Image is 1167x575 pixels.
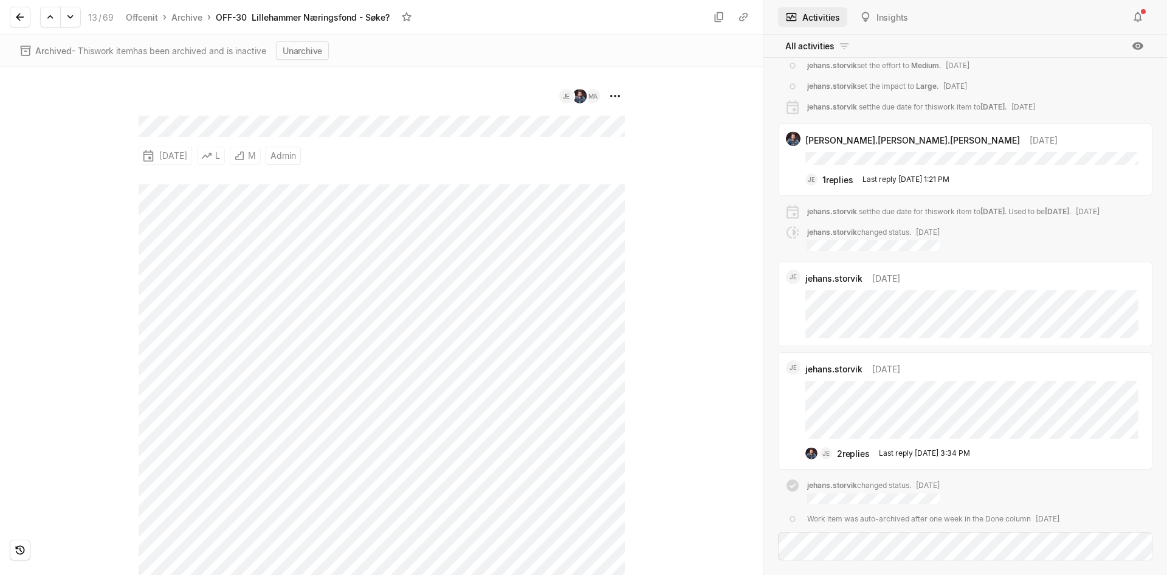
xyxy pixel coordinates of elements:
span: jehans.storvik [807,61,857,70]
div: set the due date for this work item to . [807,102,1035,113]
span: JE [790,360,796,375]
span: [DATE] [916,481,940,490]
div: 2 replies [837,447,869,460]
span: jehans.storvik [807,82,857,91]
button: Insights [852,7,915,27]
button: Unarchive [276,41,329,60]
button: L [197,147,225,165]
span: All activities [785,40,835,52]
img: 1664967502494.jpeg [805,447,818,459]
button: All activities [778,37,858,56]
span: jehans.storvik [805,363,862,375]
div: › [207,11,211,23]
span: L [215,147,220,164]
span: - This work item has been archived and is inactive [35,44,266,57]
span: jehans.storvik [807,481,857,490]
div: Last reply [DATE] 3:34 PM [879,448,970,459]
span: [DATE] [980,207,1005,216]
div: OFF-30 [216,11,247,24]
span: jehans.storvik [807,228,857,237]
span: JE [790,270,796,284]
span: jehans.storvik [807,207,857,216]
div: Offcenit [126,11,158,24]
span: / [98,12,102,23]
img: 1664967502494.jpeg [786,131,800,146]
span: Admin [270,147,296,164]
button: M [230,147,261,165]
div: set the impact to . [807,81,967,92]
span: jehans.storvik [807,102,857,111]
span: JE [822,447,829,459]
div: Work item was auto-archived after one week in the Done column [807,514,1059,524]
div: changed status . [807,480,940,504]
span: [DATE] [872,272,900,285]
button: Activities [778,7,847,27]
span: Large [916,82,937,91]
span: [DATE] [946,61,969,70]
img: 1664967502494.jpeg [573,89,587,103]
span: [DATE] [872,363,900,375]
span: [DATE] [980,102,1005,111]
div: changed status . [807,227,940,251]
div: › [163,11,167,23]
div: 1 replies [822,173,853,186]
span: JE [808,173,814,186]
div: 13 69 [88,11,114,24]
span: M [248,147,256,164]
span: Archived [35,46,72,56]
span: [DATE] [1036,514,1059,523]
span: [DATE] [1045,207,1069,216]
span: Medium [911,61,939,70]
div: Last reply [DATE] 1:21 PM [862,174,949,185]
div: set the due date for this work item to . Used to be . [807,206,1100,217]
div: Lillehammer Næringsfond - Søke? [252,11,390,24]
span: [DATE] [916,228,940,237]
span: MA [588,89,597,103]
button: [DATE] [139,147,192,165]
span: [DATE] [1030,134,1058,147]
div: set the effort to . [807,60,969,71]
span: [DATE] [1011,102,1035,111]
span: [DATE] [1076,207,1100,216]
a: Archive [169,9,205,26]
span: JE [563,89,570,103]
span: [PERSON_NAME].[PERSON_NAME].[PERSON_NAME] [805,134,1020,147]
span: jehans.storvik [805,272,862,285]
a: Offcenit [123,9,160,26]
span: [DATE] [943,82,967,91]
